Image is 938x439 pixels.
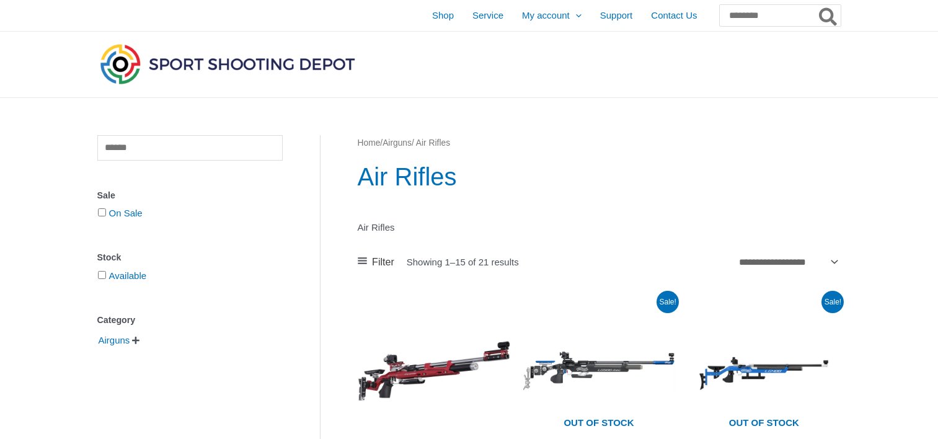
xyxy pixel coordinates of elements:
div: Category [97,311,283,329]
input: Available [98,271,106,279]
a: Airguns [97,334,131,345]
span: Out of stock [697,409,831,438]
span:  [132,336,139,345]
nav: Breadcrumb [358,135,841,151]
select: Shop order [735,253,841,272]
div: Stock [97,249,283,267]
p: Air Rifles [358,219,841,236]
a: Airguns [383,138,412,148]
a: Home [358,138,381,148]
input: On Sale [98,208,106,216]
a: Filter [358,253,394,272]
p: Showing 1–15 of 21 results [407,257,519,267]
span: Sale! [821,291,844,313]
span: Sale! [657,291,679,313]
img: Sport Shooting Depot [97,41,358,87]
a: Available [109,270,147,281]
span: Out of stock [532,409,666,438]
a: On Sale [109,208,143,218]
span: Filter [372,253,394,272]
span: Airguns [97,330,131,351]
div: Sale [97,187,283,205]
h1: Air Rifles [358,159,841,194]
button: Search [816,5,841,26]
